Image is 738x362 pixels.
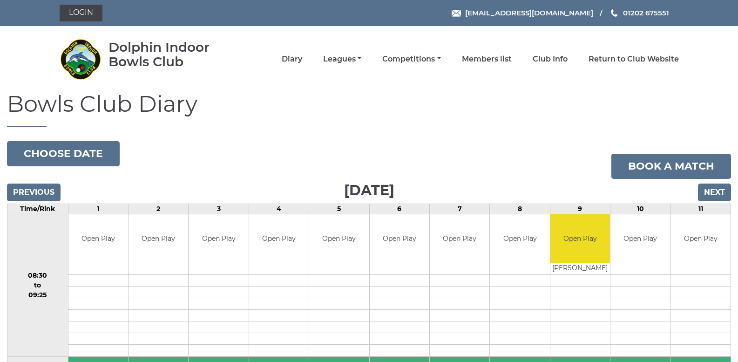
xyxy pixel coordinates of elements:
[7,141,120,166] button: Choose date
[490,214,549,263] td: Open Play
[610,214,670,263] td: Open Play
[609,7,669,18] a: Phone us 01202 675551
[670,204,731,214] td: 11
[550,204,610,214] td: 9
[129,204,189,214] td: 2
[430,214,489,263] td: Open Play
[382,54,440,64] a: Competitions
[671,214,731,263] td: Open Play
[129,214,188,263] td: Open Play
[7,204,68,214] td: Time/Rink
[282,54,302,64] a: Diary
[60,5,102,21] a: Login
[465,8,593,17] span: [EMAIL_ADDRESS][DOMAIN_NAME]
[108,40,237,69] div: Dolphin Indoor Bowls Club
[429,204,489,214] td: 7
[7,92,731,127] h1: Bowls Club Diary
[369,204,429,214] td: 6
[309,204,369,214] td: 5
[7,184,61,201] input: Previous
[452,10,461,17] img: Email
[309,214,369,263] td: Open Play
[623,8,669,17] span: 01202 675551
[249,214,309,263] td: Open Play
[68,204,128,214] td: 1
[7,214,68,357] td: 08:30 to 09:25
[323,54,361,64] a: Leagues
[533,54,568,64] a: Club Info
[452,7,593,18] a: Email [EMAIL_ADDRESS][DOMAIN_NAME]
[189,214,248,263] td: Open Play
[611,9,617,17] img: Phone us
[611,154,731,179] a: Book a match
[698,184,731,201] input: Next
[249,204,309,214] td: 4
[610,204,670,214] td: 10
[589,54,679,64] a: Return to Club Website
[550,214,610,263] td: Open Play
[490,204,550,214] td: 8
[68,214,128,263] td: Open Play
[60,38,102,80] img: Dolphin Indoor Bowls Club
[550,263,610,275] td: [PERSON_NAME]
[370,214,429,263] td: Open Play
[462,54,512,64] a: Members list
[189,204,249,214] td: 3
